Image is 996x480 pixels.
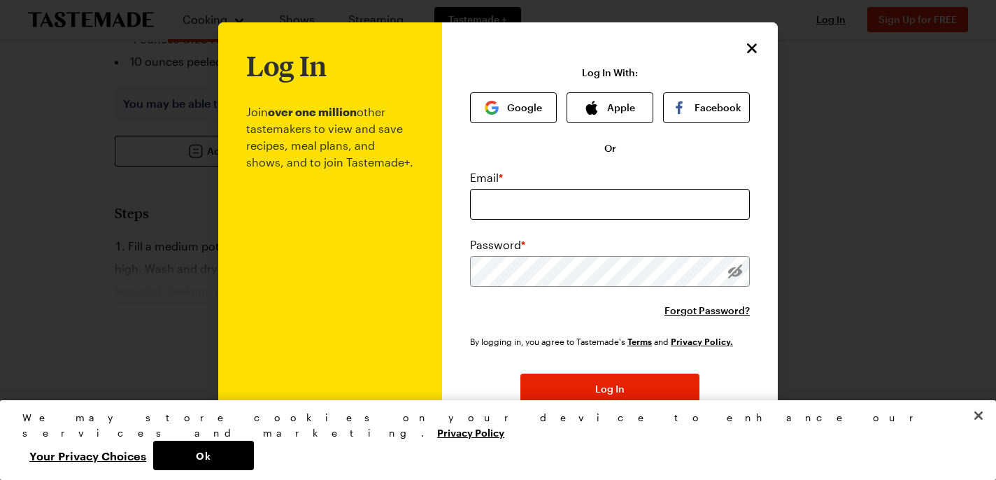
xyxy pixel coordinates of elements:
button: Close [963,400,994,431]
span: Or [604,141,616,155]
button: Apple [567,92,653,123]
button: Facebook [663,92,750,123]
button: Log In [520,374,699,404]
div: Privacy [22,410,962,470]
span: Log In [595,382,625,396]
a: More information about your privacy, opens in a new tab [437,425,504,439]
h1: Log In [246,50,327,81]
button: Ok [153,441,254,470]
label: Password [470,237,525,253]
p: Join other tastemakers to view and save recipes, meal plans, and shows, and to join Tastemade+. [246,81,414,474]
label: Email [470,169,503,186]
div: We may store cookies on your device to enhance our services and marketing. [22,410,962,441]
button: Forgot Password? [664,304,750,318]
button: Your Privacy Choices [22,441,153,470]
b: over one million [268,105,357,118]
button: Google [470,92,557,123]
button: Close [743,39,761,57]
p: Log In With: [582,67,638,78]
a: Tastemade Privacy Policy [671,335,733,347]
div: By logging in, you agree to Tastemade's and [470,334,739,348]
a: Tastemade Terms of Service [627,335,652,347]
